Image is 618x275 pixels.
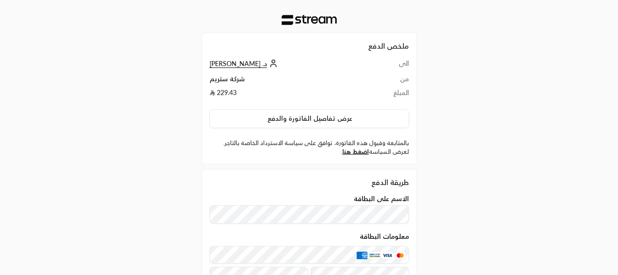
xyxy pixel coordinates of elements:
[373,74,409,88] td: من
[354,195,409,202] label: الاسم على البطاقة
[282,15,337,25] img: Company Logo
[210,109,409,129] button: عرض تفاصيل الفاتورة والدفع
[395,252,406,259] img: MasterCard
[210,195,409,224] div: الاسم على البطاقة
[342,148,369,155] a: اضغط هنا
[210,60,267,68] span: د. [PERSON_NAME]
[210,40,409,51] h2: ملخص الدفع
[357,252,368,259] img: AMEX
[210,246,409,264] input: بطاقة ائتمانية
[210,60,280,67] a: د. [PERSON_NAME]
[373,59,409,74] td: الى
[369,252,380,259] img: MADA
[382,252,393,259] img: Visa
[210,88,373,102] td: 229.43
[210,139,409,157] label: بالمتابعة وقبول هذه الفاتورة، توافق على سياسة الاسترداد الخاصة بالتاجر. لعرض السياسة .
[210,177,409,188] div: طريقة الدفع
[360,233,409,240] legend: معلومات البطاقة
[373,88,409,102] td: المبلغ
[210,74,373,88] td: شركة ستريم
